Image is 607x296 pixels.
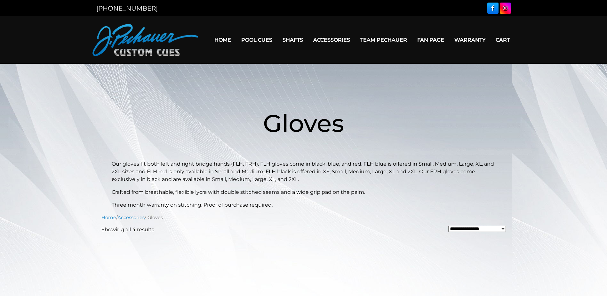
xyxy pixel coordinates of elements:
a: Accessories [117,215,145,220]
a: Accessories [308,32,355,48]
a: Fan Page [412,32,449,48]
a: Warranty [449,32,491,48]
a: Home [101,215,116,220]
a: Team Pechauer [355,32,412,48]
p: Our gloves fit both left and right bridge hands (FLH, FRH). FLH gloves come in black, blue, and r... [112,160,496,183]
a: Pool Cues [236,32,277,48]
a: Home [209,32,236,48]
p: Three month warranty on stitching. Proof of purchase required. [112,201,496,209]
img: Pechauer Custom Cues [92,24,198,56]
a: Shafts [277,32,308,48]
span: Gloves [263,108,344,138]
a: Cart [491,32,515,48]
a: [PHONE_NUMBER] [96,4,158,12]
p: Crafted from breathable, flexible lycra with double stitched seams and a wide grip pad on the palm. [112,188,496,196]
nav: Breadcrumb [101,214,506,221]
select: Shop order [448,226,506,232]
p: Showing all 4 results [101,226,154,234]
